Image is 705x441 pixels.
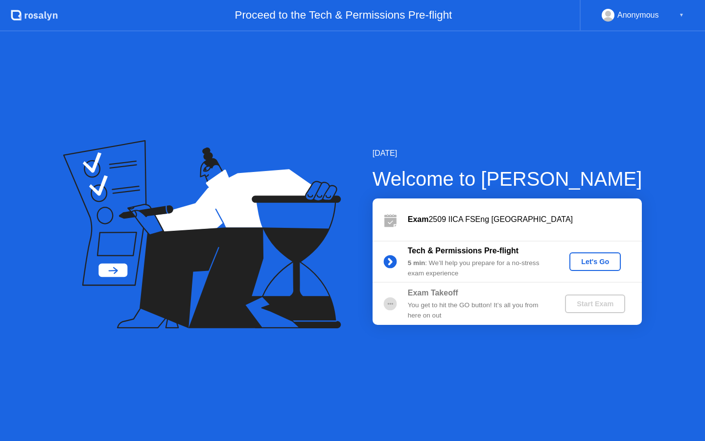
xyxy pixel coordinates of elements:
div: : We’ll help you prepare for a no-stress exam experience [408,258,549,278]
div: Anonymous [617,9,659,22]
div: ▼ [679,9,684,22]
b: 5 min [408,259,425,267]
div: Welcome to [PERSON_NAME] [373,164,642,194]
div: You get to hit the GO button! It’s all you from here on out [408,300,549,320]
div: Start Exam [569,300,621,308]
b: Exam Takeoff [408,289,458,297]
div: [DATE] [373,147,642,159]
b: Exam [408,215,429,223]
button: Start Exam [565,294,625,313]
b: Tech & Permissions Pre-flight [408,246,518,255]
div: 2509 IICA FSEng [GEOGRAPHIC_DATA] [408,214,642,225]
button: Let's Go [569,252,621,271]
div: Let's Go [573,258,617,266]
